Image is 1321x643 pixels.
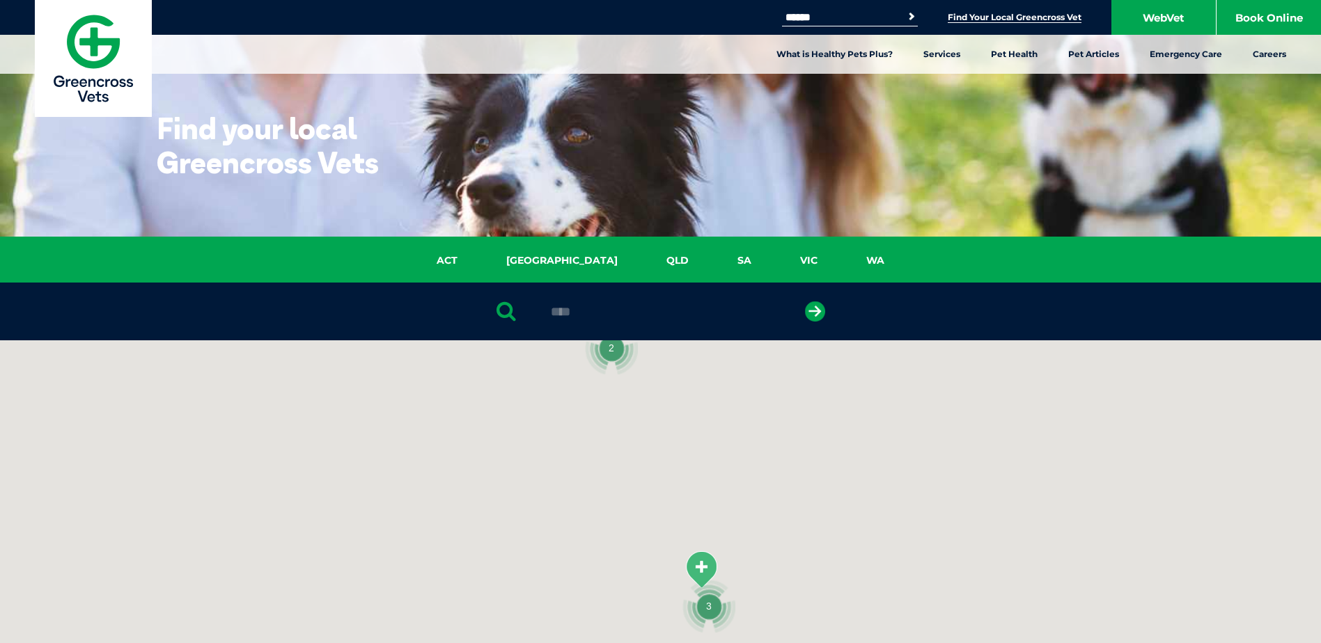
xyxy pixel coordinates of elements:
[776,253,842,269] a: VIC
[1237,35,1302,74] a: Careers
[1053,35,1134,74] a: Pet Articles
[905,10,919,24] button: Search
[976,35,1053,74] a: Pet Health
[761,35,908,74] a: What is Healthy Pets Plus?
[713,253,776,269] a: SA
[948,12,1081,23] a: Find Your Local Greencross Vet
[642,253,713,269] a: QLD
[579,316,643,380] div: 2
[1134,35,1237,74] a: Emergency Care
[157,111,432,180] h1: Find your local Greencross Vets
[412,253,482,269] a: ACT
[678,545,724,594] div: Noosa Civic
[908,35,976,74] a: Services
[677,574,741,638] div: 3
[482,253,642,269] a: [GEOGRAPHIC_DATA]
[842,253,909,269] a: WA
